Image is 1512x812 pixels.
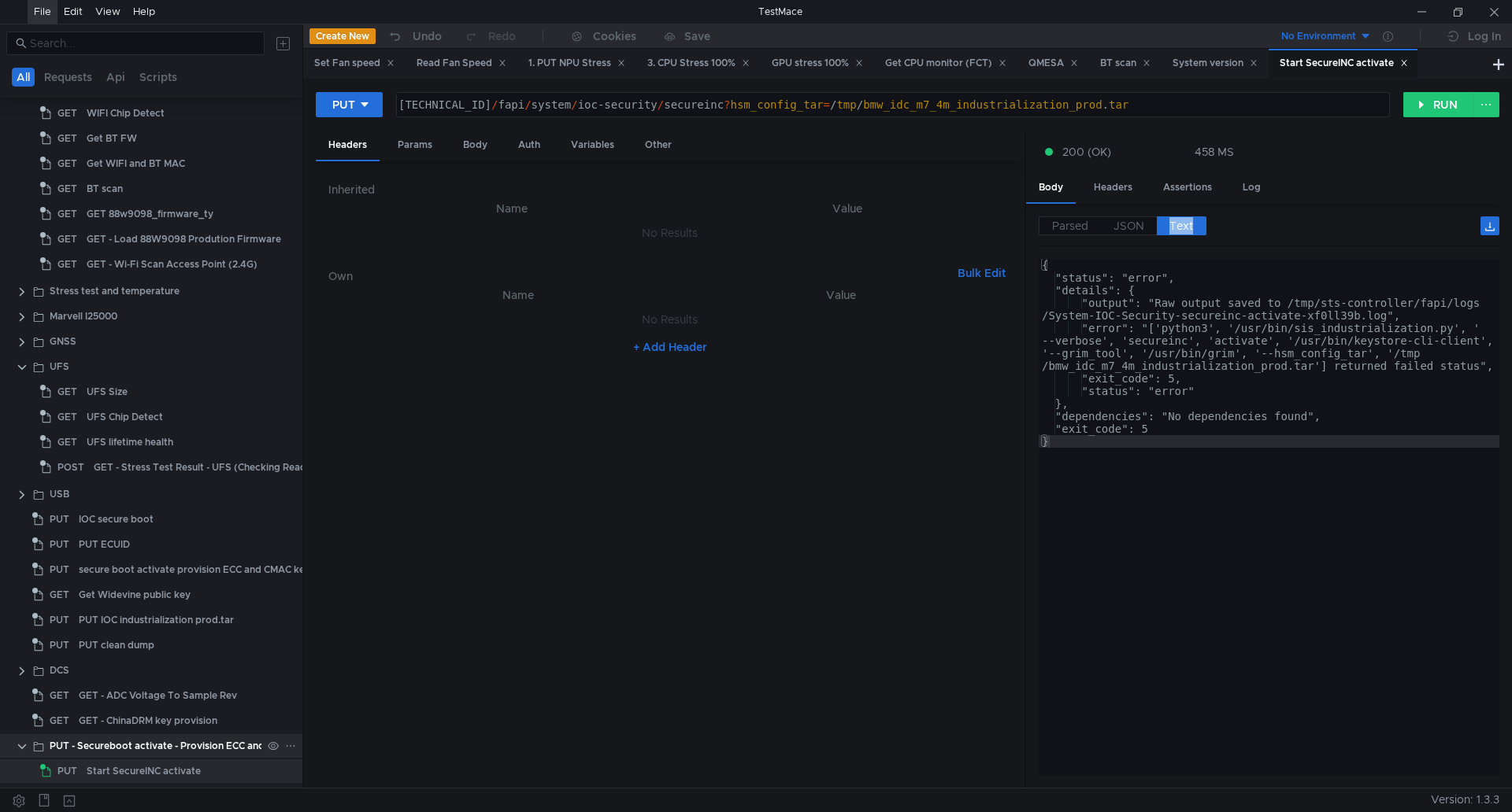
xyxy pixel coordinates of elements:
button: Create New [309,28,376,44]
div: Cookies [593,27,636,46]
span: PUT [57,759,77,783]
div: IOC secure boot [79,507,154,531]
div: Get BT FW [87,127,137,150]
div: System version [1173,55,1258,72]
div: Auth [506,131,553,160]
th: Value [683,199,1012,218]
div: BT scan [1100,55,1151,72]
span: PUT [50,533,69,556]
div: GPU stress 100% [772,55,863,72]
div: GNSS [50,330,76,353]
span: PUT [50,608,69,632]
span: GET [57,253,77,276]
div: Read Fan Speed [417,55,506,72]
button: Scripts [135,68,182,87]
span: GET [57,202,77,226]
div: GET - ADC Voltage To Sample Rev [79,684,237,707]
span: GET [57,380,77,404]
button: No Environment [1262,24,1372,49]
div: Other [632,131,684,160]
div: GET - Wi-Fi Scan Access Point (2.4G) [87,253,258,276]
div: PUT ECUID [79,533,130,556]
div: UFS Chip Detect [87,405,163,429]
div: 458 MS [1195,145,1234,159]
div: Undo [413,27,442,46]
button: RUN [1403,92,1473,117]
div: GET - ChinaDRM key provision [79,709,217,733]
span: GET [57,127,77,150]
div: Body [1026,173,1076,204]
span: GET [57,405,77,429]
span: GET [50,684,69,707]
div: Headers [1081,173,1145,202]
input: Search... [30,35,255,52]
div: GET 88w9098_firmware_ty [87,202,213,226]
span: GET [57,101,77,125]
span: Text [1169,219,1193,233]
div: PUT IOC industrialization prod.tar [79,608,234,632]
h6: Inherited [328,180,1012,199]
span: Parsed [1052,219,1088,233]
div: Stress test and temperature [50,279,180,303]
div: WIFI Chip Detect [87,101,165,125]
div: GET - Load 88W9098 Prodution Firmware [87,227,281,251]
div: GET - Stress Test Result - UFS (Checking Read Speed Average) [94,456,384,479]
div: 1. PUT NPU Stress [528,55,625,72]
div: Headers [316,131,380,161]
div: Log [1230,173,1273,202]
span: GET [57,227,77,251]
span: GET [57,177,77,201]
span: PUT [50,558,69,581]
div: BT scan [87,177,123,201]
div: UFS Size [87,380,128,404]
div: Set Fan speed [314,55,395,72]
th: Name [341,199,683,218]
span: GET [57,152,77,175]
h6: Own [328,267,951,286]
span: GET [50,709,69,733]
div: Get CPU monitor (FCT) [885,55,1006,72]
span: GET [57,430,77,454]
th: Name [354,286,682,304]
button: Undo [376,24,453,48]
button: All [12,68,35,87]
button: PUT [316,92,383,117]
div: 3. CPU Stress 100% [647,55,750,72]
span: PUT [50,633,69,657]
div: Save [684,31,710,42]
nz-embed-empty: No Results [642,312,698,327]
div: secure boot activate provision ECC and CMAC keys [79,558,315,581]
span: POST [57,456,84,479]
div: PUT - Secureboot activate - Provision ECC and CMAC keys (status [50,734,353,758]
span: 200 (OK) [1062,143,1111,161]
span: JSON [1114,219,1144,233]
button: Bulk Edit [951,264,1012,282]
div: Marvell I25000 [50,304,117,328]
button: Redo [453,24,527,48]
div: USB [50,482,69,506]
div: Start SecureINC activate [87,759,201,783]
div: QMESA [1028,55,1078,72]
div: Log In [1468,27,1501,46]
div: Get WIFI and BT MAC [87,152,185,175]
div: No Environment [1281,29,1356,44]
div: DCS [50,659,69,682]
div: PUT clean dump [79,633,154,657]
div: Get Widevine public key [79,583,191,607]
div: Variables [558,131,627,160]
span: GET [50,583,69,607]
div: Redo [488,27,516,46]
button: + Add Header [627,338,713,356]
div: Assertions [1151,173,1225,202]
div: UFS [50,355,69,378]
div: Start SecureINC activate [1280,55,1408,72]
th: Value [682,286,999,304]
div: Body [450,131,500,160]
div: PUT [332,96,355,113]
button: Api [102,68,130,87]
div: Params [385,131,445,160]
span: PUT [50,507,69,531]
span: Version: 1.3.3 [1431,788,1499,811]
div: UFS lifetime health [87,430,173,454]
button: Requests [39,68,97,87]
